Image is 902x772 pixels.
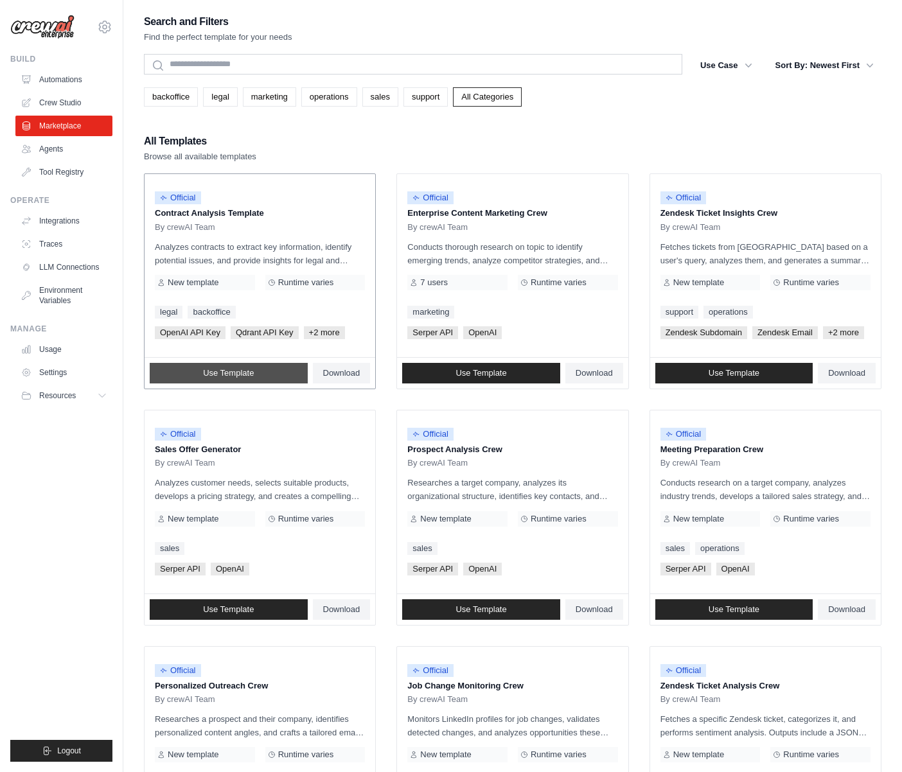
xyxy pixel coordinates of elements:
[660,207,871,220] p: Zendesk Ticket Insights Crew
[403,87,448,107] a: support
[695,542,745,555] a: operations
[39,390,76,401] span: Resources
[783,514,839,524] span: Runtime varies
[150,363,308,383] a: Use Template
[407,694,468,705] span: By crewAI Team
[144,13,292,31] h2: Search and Filters
[155,428,201,441] span: Official
[155,542,184,555] a: sales
[304,326,345,339] span: +2 more
[278,750,334,760] span: Runtime varies
[693,54,760,77] button: Use Case
[155,240,365,267] p: Analyzes contracts to extract key information, identify potential issues, and provide insights fo...
[531,277,587,288] span: Runtime varies
[313,363,371,383] a: Download
[576,368,613,378] span: Download
[15,92,112,113] a: Crew Studio
[420,277,448,288] span: 7 users
[15,211,112,231] a: Integrations
[768,54,881,77] button: Sort By: Newest First
[155,458,215,468] span: By crewAI Team
[709,368,759,378] span: Use Template
[407,326,458,339] span: Serper API
[15,234,112,254] a: Traces
[15,362,112,383] a: Settings
[752,326,818,339] span: Zendesk Email
[407,458,468,468] span: By crewAI Team
[565,599,623,620] a: Download
[10,195,112,206] div: Operate
[407,428,454,441] span: Official
[655,363,813,383] a: Use Template
[10,54,112,64] div: Build
[15,139,112,159] a: Agents
[407,443,617,456] p: Prospect Analysis Crew
[203,368,254,378] span: Use Template
[278,514,334,524] span: Runtime varies
[323,368,360,378] span: Download
[168,277,218,288] span: New template
[188,306,235,319] a: backoffice
[660,542,690,555] a: sales
[323,604,360,615] span: Download
[15,339,112,360] a: Usage
[407,240,617,267] p: Conducts thorough research on topic to identify emerging trends, analyze competitor strategies, a...
[15,116,112,136] a: Marketplace
[144,31,292,44] p: Find the perfect template for your needs
[531,750,587,760] span: Runtime varies
[155,191,201,204] span: Official
[420,514,471,524] span: New template
[15,162,112,182] a: Tool Registry
[407,680,617,692] p: Job Change Monitoring Crew
[57,746,81,756] span: Logout
[203,87,237,107] a: legal
[15,385,112,406] button: Resources
[155,476,365,503] p: Analyzes customer needs, selects suitable products, develops a pricing strategy, and creates a co...
[703,306,753,319] a: operations
[463,326,502,339] span: OpenAI
[660,326,747,339] span: Zendesk Subdomain
[660,476,871,503] p: Conducts research on a target company, analyzes industry trends, develops a tailored sales strate...
[211,563,249,575] span: OpenAI
[243,87,296,107] a: marketing
[15,69,112,90] a: Automations
[155,664,201,677] span: Official
[660,306,698,319] a: support
[660,563,711,575] span: Serper API
[155,443,365,456] p: Sales Offer Generator
[155,563,206,575] span: Serper API
[144,87,198,107] a: backoffice
[783,750,839,760] span: Runtime varies
[10,15,75,39] img: Logo
[531,514,587,524] span: Runtime varies
[407,563,458,575] span: Serper API
[407,664,454,677] span: Official
[362,87,398,107] a: sales
[155,207,365,220] p: Contract Analysis Template
[155,694,215,705] span: By crewAI Team
[453,87,522,107] a: All Categories
[407,207,617,220] p: Enterprise Content Marketing Crew
[10,324,112,334] div: Manage
[660,458,721,468] span: By crewAI Team
[203,604,254,615] span: Use Template
[407,476,617,503] p: Researches a target company, analyzes its organizational structure, identifies key contacts, and ...
[15,280,112,311] a: Environment Variables
[716,563,755,575] span: OpenAI
[660,222,721,232] span: By crewAI Team
[823,326,864,339] span: +2 more
[660,680,871,692] p: Zendesk Ticket Analysis Crew
[455,368,506,378] span: Use Template
[455,604,506,615] span: Use Template
[407,306,454,319] a: marketing
[144,132,256,150] h2: All Templates
[660,664,707,677] span: Official
[660,443,871,456] p: Meeting Preparation Crew
[155,306,182,319] a: legal
[402,363,560,383] a: Use Template
[660,240,871,267] p: Fetches tickets from [GEOGRAPHIC_DATA] based on a user's query, analyzes them, and generates a su...
[407,542,437,555] a: sales
[402,599,560,620] a: Use Template
[655,599,813,620] a: Use Template
[673,750,724,760] span: New template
